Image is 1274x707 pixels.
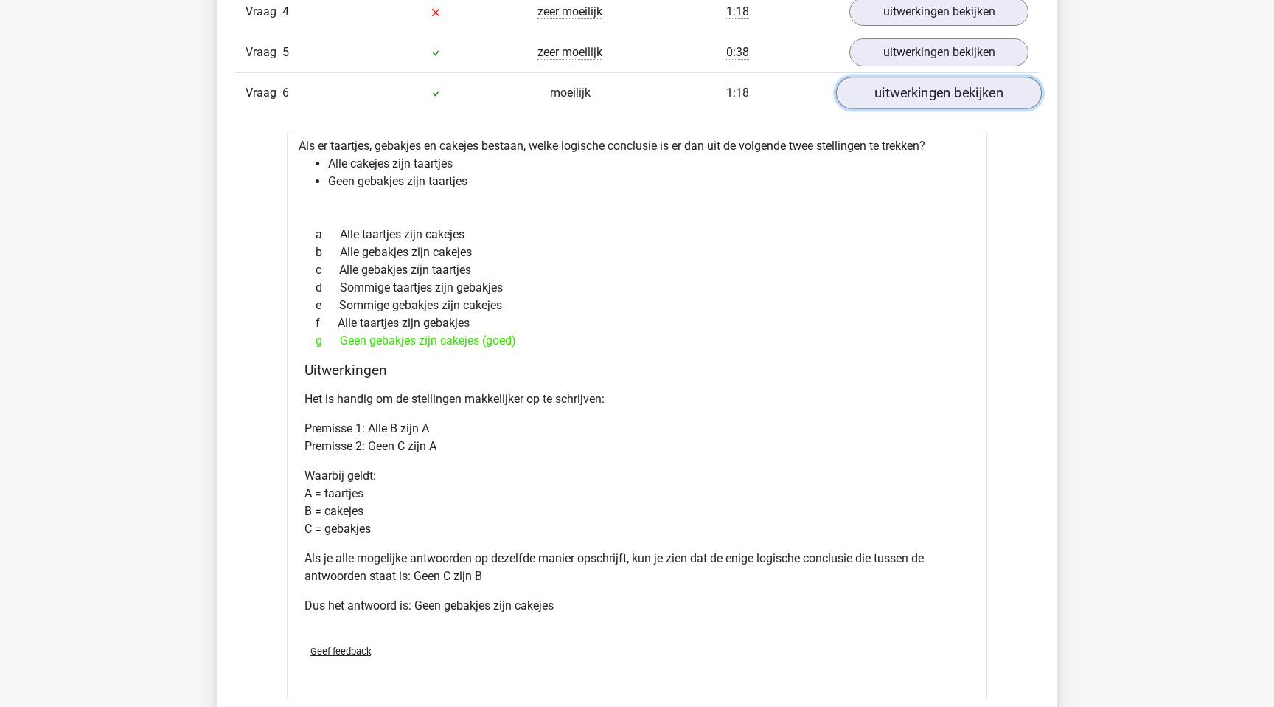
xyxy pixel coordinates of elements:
div: Alle gebakjes zijn cakejes [304,244,970,261]
span: 6 [282,86,289,100]
span: moeilijk [550,86,591,100]
span: 0:38 [726,45,749,60]
span: Vraag [246,84,282,102]
span: zeer moeilijk [537,45,602,60]
div: Geen gebakjes zijn cakejes (goed) [304,332,970,350]
span: 4 [282,4,289,18]
div: Alle taartjes zijn cakejes [304,226,970,244]
div: Alle taartjes zijn gebakjes [304,314,970,332]
span: c [316,261,339,279]
p: Het is handig om de stellingen makkelijker op te schrijven: [304,390,970,408]
li: Alle cakejes zijn taartjes [328,155,975,173]
span: Vraag [246,44,282,61]
span: Vraag [246,3,282,21]
span: zeer moeilijk [537,4,602,19]
span: b [316,244,340,261]
span: f [316,314,338,332]
p: Waarbij geldt: A = taartjes B = cakejes C = gebakjes [304,467,970,538]
div: Sommige taartjes zijn gebakjes [304,279,970,297]
span: Geef feedback [310,646,371,657]
div: Alle gebakjes zijn taartjes [304,261,970,279]
div: Als er taartjes, gebakjes en cakejes bestaan, welke logische conclusie is er dan uit de volgende ... [287,131,987,700]
a: uitwerkingen bekijken [849,38,1028,66]
span: g [316,332,340,350]
h4: Uitwerkingen [304,362,970,379]
span: a [316,226,340,244]
li: Geen gebakjes zijn taartjes [328,173,975,190]
a: uitwerkingen bekijken [836,77,1042,109]
p: Als je alle mogelijke antwoorden op dezelfde manier opschrijft, kun je zien dat de enige logische... [304,550,970,585]
span: d [316,279,340,297]
p: Dus het antwoord is: Geen gebakjes zijn cakejes [304,597,970,615]
span: 1:18 [726,4,749,19]
div: Sommige gebakjes zijn cakejes [304,297,970,314]
span: 1:18 [726,86,749,100]
p: Premisse 1: Alle B zijn A Premisse 2: Geen C zijn A [304,420,970,455]
span: e [316,297,339,314]
span: 5 [282,45,289,59]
